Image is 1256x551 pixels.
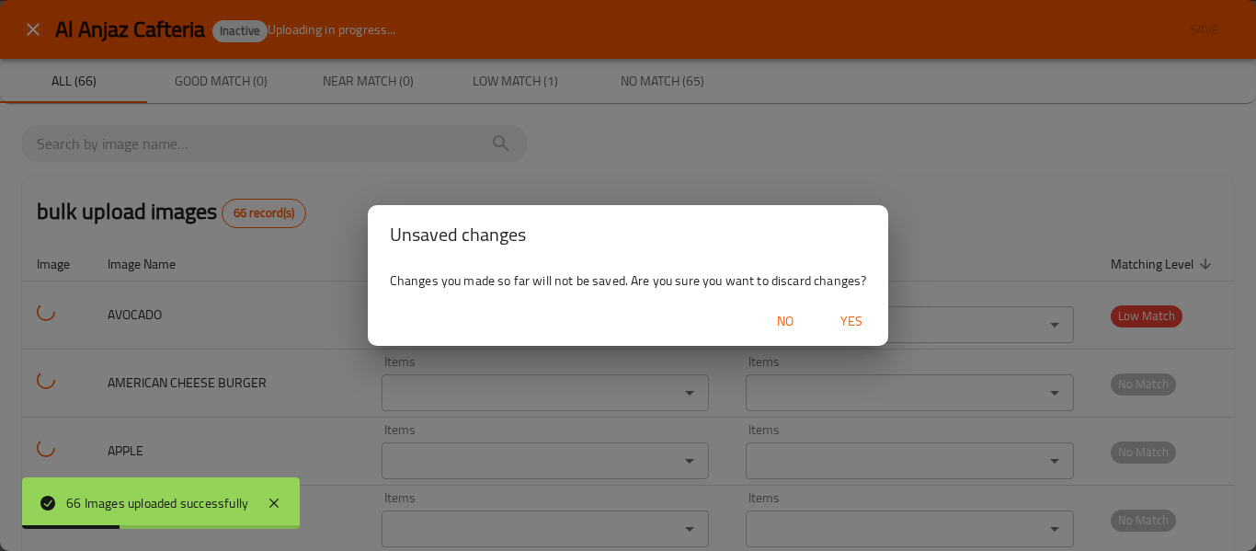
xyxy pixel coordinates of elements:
div: 66 Images uploaded successfully [66,493,248,513]
div: Changes you made so far will not be saved. Are you sure you want to discard changes? [368,264,889,297]
span: Yes [829,310,873,333]
h2: Unsaved changes [390,220,867,249]
button: Yes [822,304,881,339]
span: No [763,310,807,333]
button: No [756,304,815,339]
